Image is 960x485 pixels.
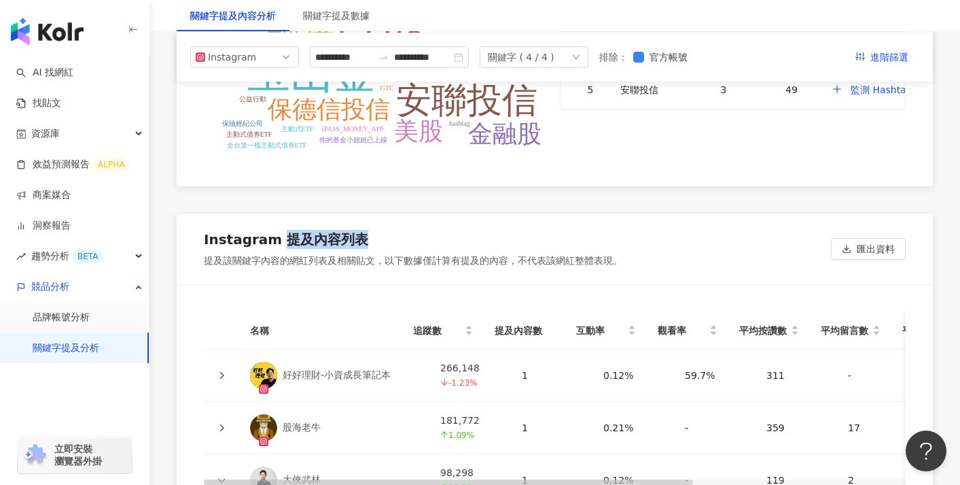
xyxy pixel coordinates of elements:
[283,421,321,435] div: 股海老牛
[739,323,788,338] span: 平均按讚數
[11,18,84,45] img: logo
[440,413,500,443] div: 181,772
[906,431,946,471] iframe: Help Scout Beacon - Open
[837,402,919,454] td: 17
[226,131,272,138] tspan: 主動式債券ETF
[488,47,554,67] div: 關鍵字 ( 4 / 4 )
[440,361,500,390] div: 266,148
[511,350,592,402] td: 1
[592,350,674,402] td: 0.12%
[851,84,912,95] span: 監測 Hashtag
[695,82,752,97] div: 3
[565,312,647,350] th: 互動率
[572,53,580,61] span: down
[440,378,448,386] span: arrow-down
[728,312,810,350] th: 平均按讚數
[322,125,384,133] tspan: iPASS_MONEY_APP
[54,443,102,467] span: 立即安裝 瀏覽器外掛
[239,312,402,350] th: 名稱
[832,84,845,94] span: plus
[870,47,908,69] span: 進階篩選
[857,239,895,261] span: 匯出資料
[250,414,419,441] a: KOL Avatar股海老牛
[845,46,919,68] button: 進階篩選
[763,82,820,97] div: 49
[16,66,73,80] a: searchAI 找網紅
[268,96,390,123] tspan: 保德信投信
[440,428,474,443] span: 1.09%
[848,368,908,383] div: -
[378,52,389,63] span: to
[766,420,826,435] div: 359
[810,312,891,350] th: 平均留言數
[603,420,663,435] div: 0.21%
[837,350,919,402] td: -
[592,402,674,454] td: 0.21%
[18,437,132,473] a: chrome extension立即安裝 瀏覽器外掛
[378,52,389,63] span: swap-right
[571,82,609,97] div: 5
[204,230,368,249] div: Instagram 提及內容列表
[821,323,870,338] span: 平均留言數
[250,362,277,389] img: KOL Avatar
[394,118,443,145] tspan: 美股
[468,120,541,148] tspan: 金融股
[685,368,745,383] div: 59.7%
[522,368,582,383] div: 1
[831,238,906,260] button: 匯出資料
[620,82,684,97] div: 安聯投信
[402,312,484,350] th: 追蹤數
[190,8,276,23] div: 關鍵字提及內容分析
[440,375,477,390] span: -1.23%
[250,414,277,441] img: KOL Avatar
[413,323,462,338] span: 追蹤數
[204,254,622,268] div: 提及該關鍵字內容的網紅列表及相關貼文，以下數據僅計算有提及的內容，不代表該網紅整體表現。
[208,47,252,67] div: Instagram
[848,420,908,435] div: 17
[440,431,448,439] span: arrow-up
[674,402,755,454] td: -
[674,350,755,402] td: 59.7%
[396,81,537,120] tspan: 安聯投信
[319,136,387,144] tspan: 你的基金小姐姐已上線
[511,402,592,454] td: 1
[281,125,314,133] tspan: 主動式ETF
[603,368,663,383] div: 0.12%
[227,141,307,149] tspan: 全台第一檔主動式債券ETF
[31,271,69,302] span: 競品分析
[576,323,625,338] span: 互動率
[16,188,71,202] a: 商案媒合
[522,420,582,435] div: 1
[72,250,103,263] div: BETA
[599,50,628,65] label: 排除 ：
[16,252,26,261] span: rise
[239,95,266,103] tspan: 公益行動
[303,8,370,23] div: 關鍵字提及數據
[902,323,951,338] span: 平均分享數
[449,120,470,127] tspan: hashtag
[755,402,837,454] td: 359
[16,219,71,233] a: 洞察報告
[33,311,90,324] a: 品牌帳號分析
[33,341,99,355] a: 關鍵字提及分析
[658,323,707,338] span: 觀看率
[283,369,391,382] div: 好好理財-小資成長筆記本
[766,368,826,383] div: 311
[31,118,60,149] span: 資源庫
[22,444,48,466] img: chrome extension
[16,97,61,110] a: 找貼文
[685,420,745,435] div: -
[16,158,130,171] a: 效益預測報告ALPHA
[647,312,728,350] th: 觀看率
[222,120,263,127] tspan: 保險經紀公司
[250,362,419,389] a: KOL Avatar好好理財-小資成長筆記本
[755,350,837,402] td: 311
[484,312,565,350] th: 提及內容數
[831,76,913,103] button: 監測 Hashtag
[31,241,103,271] span: 趨勢分析
[380,84,394,92] tspan: GTC
[644,50,693,65] span: 官方帳號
